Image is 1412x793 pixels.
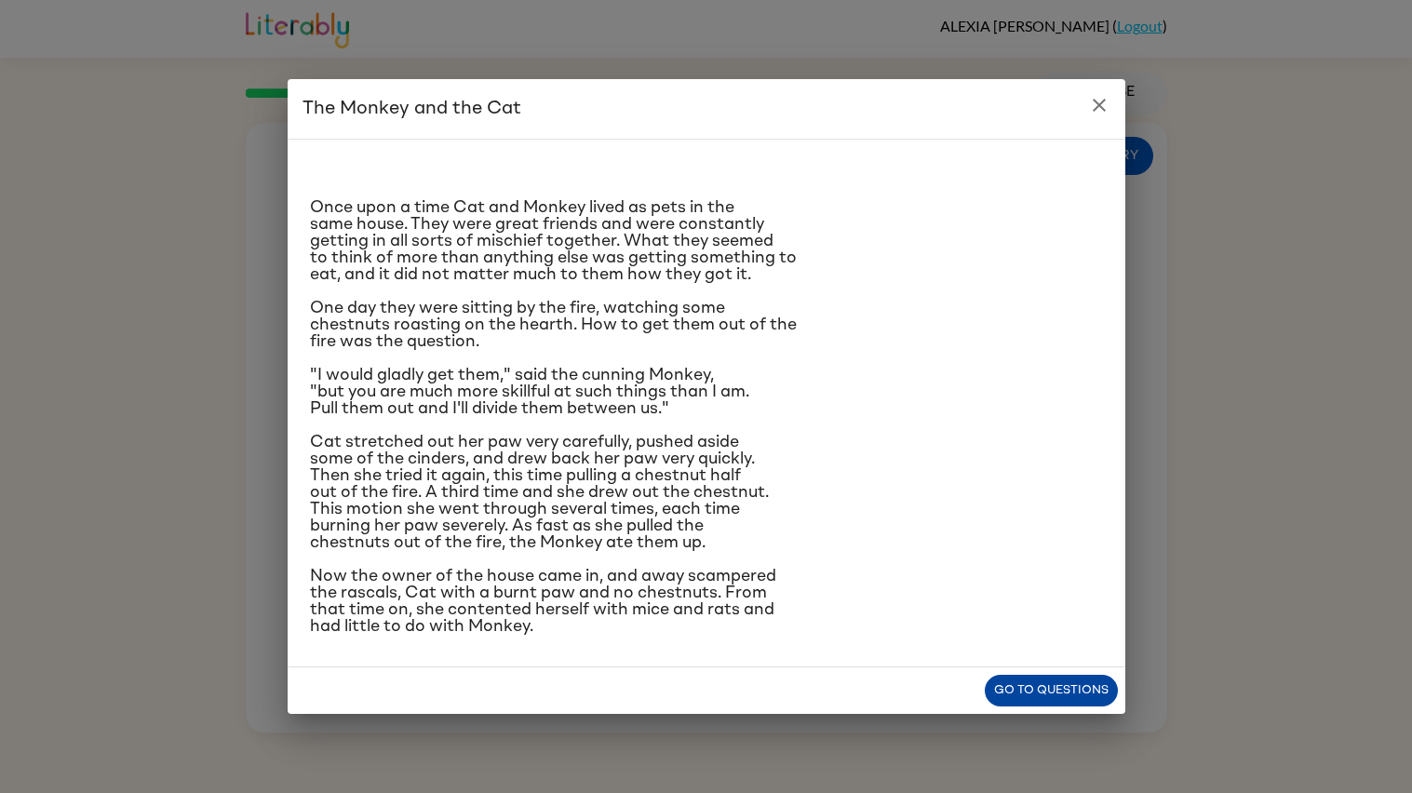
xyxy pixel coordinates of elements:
span: Cat stretched out her paw very carefully, pushed aside some of the cinders, and drew back her paw... [310,434,769,551]
span: ​​Once upon a time Cat and Monkey lived as pets in the same house. They were great friends and we... [310,199,797,283]
h2: The Monkey and the Cat [288,79,1125,139]
span: One day they were sitting by the fire, watching some chestnuts roasting on the hearth. How to get... [310,300,797,350]
span: "I would gladly get them," said the cunning Monkey, "but you are much more skillful at such thing... [310,367,749,417]
button: close [1081,87,1118,124]
span: Now the owner of the house came in, and away scampered the rascals, Cat with a burnt paw and no c... [310,568,776,635]
button: Go to questions [985,675,1118,707]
